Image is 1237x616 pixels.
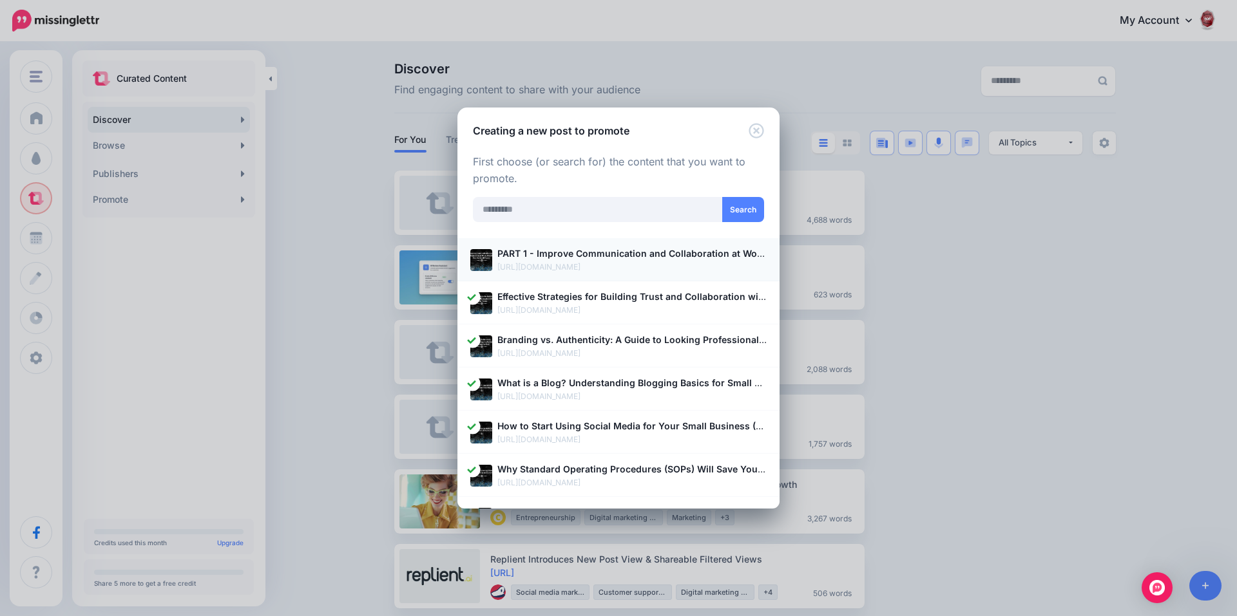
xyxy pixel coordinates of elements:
[749,123,764,139] button: Close
[470,505,767,532] a: Is Being Authentic a Business Strategy or a Buzzword? [URL][DOMAIN_NAME]
[470,246,767,274] a: PART 1 - Improve Communication and Collaboration at Work: Practical Tips for Small Teams [URL][DO...
[1142,572,1173,603] div: Open Intercom Messenger
[473,123,629,138] h5: Creating a new post to promote
[470,335,492,357] img: 485bba5a9e28ced3a0d74d57edac1185_thumb.jpg
[497,507,742,518] b: Is Being Authentic a Business Strategy or a Buzzword?
[470,249,492,271] img: 511d0ac3959737dce063cbcff102ebea_thumb.jpg
[470,418,767,446] a: How to Start Using Social Media for Your Small Business (Even If You’re Clueless) [URL][DOMAIN_NAME]
[497,347,767,360] p: [URL][DOMAIN_NAME]
[470,332,767,360] a: Branding vs. Authenticity: A Guide to Looking Professional and Sounding Real [URL][DOMAIN_NAME]
[722,197,764,222] button: Search
[470,465,492,487] img: cb318692159dd44cda687b9baf727f6b_thumb.jpg
[497,304,767,317] p: [URL][DOMAIN_NAME]
[497,334,845,345] b: Branding vs. Authenticity: A Guide to Looking Professional and Sounding Real
[497,390,767,403] p: [URL][DOMAIN_NAME]
[470,375,767,403] a: What is a Blog? Understanding Blogging Basics for Small Businesses [URL][DOMAIN_NAME]
[497,433,767,446] p: [URL][DOMAIN_NAME]
[497,420,861,431] b: How to Start Using Social Media for Your Small Business (Even If You’re Clueless)
[497,248,906,259] b: PART 1 - Improve Communication and Collaboration at Work: Practical Tips for Small Teams
[473,154,764,187] p: First choose (or search for) the content that you want to promote.
[470,422,492,443] img: 3406741b613c75ad4da7766dea80df58_thumb.jpg
[470,292,492,314] img: bbbbfffc66ad89563125e34d2c0e68aa_thumb.jpg
[470,289,767,317] a: Effective Strategies for Building Trust and Collaboration with Remote Teams [URL][DOMAIN_NAME]
[497,261,767,274] p: [URL][DOMAIN_NAME]
[497,476,767,489] p: [URL][DOMAIN_NAME]
[497,291,835,302] b: Effective Strategies for Building Trust and Collaboration with Remote Teams
[497,377,805,388] b: What is a Blog? Understanding Blogging Basics for Small Businesses
[470,508,492,530] img: 100ce0188b9b0c3cbd706ed45c532e33_thumb.jpg
[470,462,767,489] a: Why Standard Operating Procedures (SOPs) Will Save You Hours Every Week [URL][DOMAIN_NAME]
[470,378,492,400] img: a1f5cc11cbb7d2cac8c4b06a4744ac24_thumb.jpg
[497,463,841,474] b: Why Standard Operating Procedures (SOPs) Will Save You Hours Every Week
